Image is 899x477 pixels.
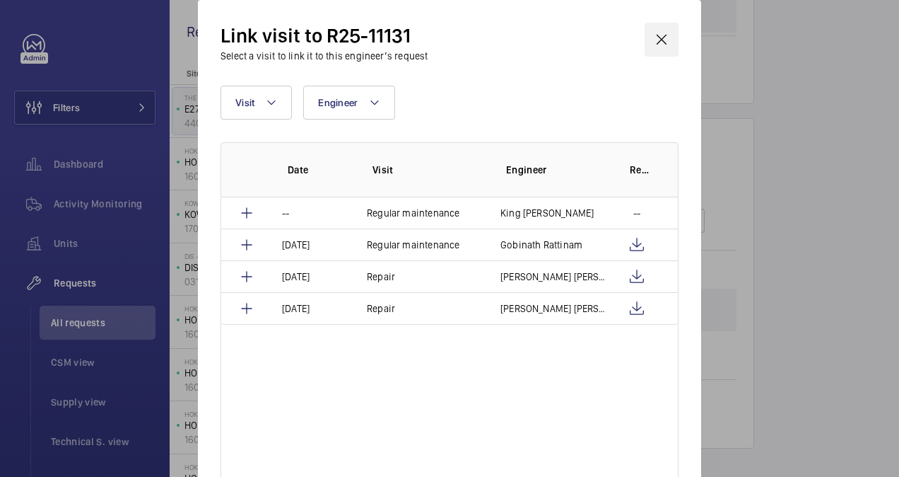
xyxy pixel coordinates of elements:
[282,238,310,252] p: [DATE]
[282,270,310,284] p: [DATE]
[372,163,483,177] p: Visit
[500,238,582,252] p: Gobinath Rattinam
[303,86,395,120] button: Engineer
[500,270,607,284] p: [PERSON_NAME] [PERSON_NAME]
[367,270,395,284] p: Repair
[221,86,292,120] button: Visit
[282,301,310,316] p: [DATE]
[367,301,395,316] p: Repair
[282,206,289,220] p: --
[221,23,428,49] h2: Link visit to R25-11131
[318,97,358,108] span: Engineer
[367,206,459,220] p: Regular maintenance
[235,97,254,108] span: Visit
[633,206,640,220] p: --
[630,163,650,177] p: Report
[367,238,459,252] p: Regular maintenance
[500,206,594,220] p: King [PERSON_NAME]
[221,49,428,63] h3: Select a visit to link it to this engineer’s request
[288,163,350,177] p: Date
[506,163,607,177] p: Engineer
[500,301,607,316] p: [PERSON_NAME] [PERSON_NAME]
